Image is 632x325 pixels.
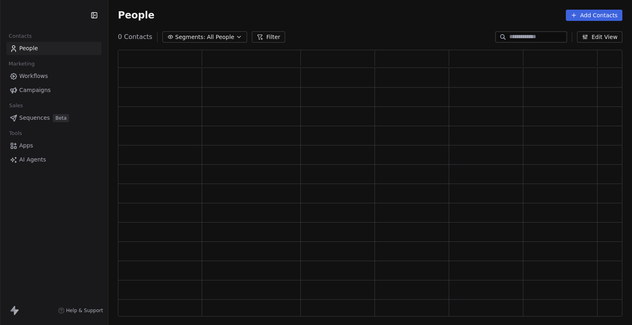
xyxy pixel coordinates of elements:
[118,9,154,21] span: People
[6,139,101,152] a: Apps
[6,153,101,166] a: AI Agents
[66,307,103,314] span: Help & Support
[6,111,101,125] a: SequencesBeta
[207,33,234,41] span: All People
[175,33,205,41] span: Segments:
[6,84,101,97] a: Campaigns
[19,155,46,164] span: AI Agents
[6,42,101,55] a: People
[53,114,69,122] span: Beta
[577,31,622,43] button: Edit View
[19,141,33,150] span: Apps
[6,69,101,83] a: Workflows
[252,31,285,43] button: Filter
[19,86,51,94] span: Campaigns
[19,44,38,53] span: People
[6,100,26,112] span: Sales
[19,72,48,80] span: Workflows
[19,114,50,122] span: Sequences
[5,58,38,70] span: Marketing
[58,307,103,314] a: Help & Support
[6,127,25,139] span: Tools
[566,10,622,21] button: Add Contacts
[5,30,35,42] span: Contacts
[118,32,152,42] span: 0 Contacts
